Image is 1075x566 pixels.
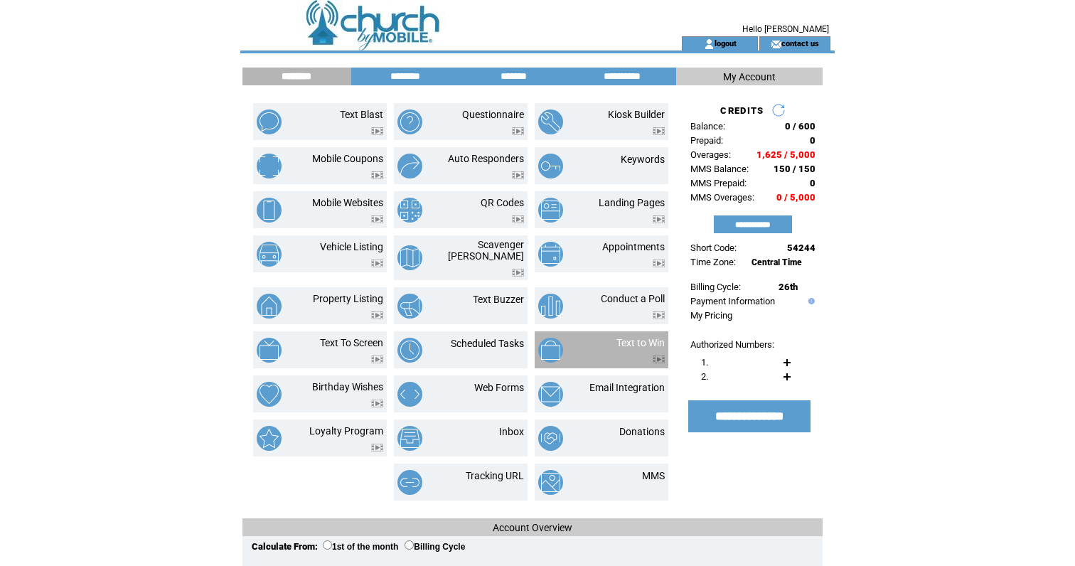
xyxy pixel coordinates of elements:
[538,426,563,451] img: donations.png
[448,239,524,262] a: Scavenger [PERSON_NAME]
[642,470,665,481] a: MMS
[701,371,708,382] span: 2.
[776,192,815,203] span: 0 / 5,000
[653,311,665,319] img: video.png
[312,153,383,164] a: Mobile Coupons
[810,178,815,188] span: 0
[462,109,524,120] a: Questionnaire
[397,382,422,407] img: web-forms.png
[810,135,815,146] span: 0
[589,382,665,393] a: Email Integration
[512,171,524,179] img: video.png
[653,127,665,135] img: video.png
[653,260,665,267] img: video.png
[608,109,665,120] a: Kiosk Builder
[512,127,524,135] img: video.png
[690,310,732,321] a: My Pricing
[779,282,798,292] span: 26th
[771,38,781,50] img: contact_us_icon.gif
[257,382,282,407] img: birthday-wishes.png
[621,154,665,165] a: Keywords
[538,338,563,363] img: text-to-win.png
[601,293,665,304] a: Conduct a Poll
[690,282,741,292] span: Billing Cycle:
[448,153,524,164] a: Auto Responders
[499,426,524,437] a: Inbox
[312,197,383,208] a: Mobile Websites
[720,105,764,116] span: CREDITS
[785,121,815,132] span: 0 / 600
[538,154,563,178] img: keywords.png
[805,298,815,304] img: help.gif
[690,121,725,132] span: Balance:
[257,338,282,363] img: text-to-screen.png
[371,260,383,267] img: video.png
[690,257,736,267] span: Time Zone:
[371,171,383,179] img: video.png
[397,294,422,319] img: text-buzzer.png
[371,215,383,223] img: video.png
[252,541,318,552] span: Calculate From:
[257,198,282,223] img: mobile-websites.png
[690,242,737,253] span: Short Code:
[312,381,383,393] a: Birthday Wishes
[474,382,524,393] a: Web Forms
[690,164,749,174] span: MMS Balance:
[538,294,563,319] img: conduct-a-poll.png
[320,337,383,348] a: Text To Screen
[538,470,563,495] img: mms.png
[781,38,819,48] a: contact us
[397,110,422,134] img: questionnaire.png
[690,149,731,160] span: Overages:
[397,245,422,270] img: scavenger-hunt.png
[257,110,282,134] img: text-blast.png
[690,178,747,188] span: MMS Prepaid:
[466,470,524,481] a: Tracking URL
[704,38,715,50] img: account_icon.gif
[723,71,776,82] span: My Account
[538,110,563,134] img: kiosk-builder.png
[774,164,815,174] span: 150 / 150
[451,338,524,349] a: Scheduled Tasks
[397,338,422,363] img: scheduled-tasks.png
[323,542,398,552] label: 1st of the month
[313,293,383,304] a: Property Listing
[405,542,465,552] label: Billing Cycle
[742,24,829,34] span: Hello [PERSON_NAME]
[397,426,422,451] img: inbox.png
[397,198,422,223] img: qr-codes.png
[371,311,383,319] img: video.png
[371,127,383,135] img: video.png
[653,356,665,363] img: video.png
[397,154,422,178] img: auto-responders.png
[481,197,524,208] a: QR Codes
[323,540,332,550] input: 1st of the month
[538,242,563,267] img: appointments.png
[371,356,383,363] img: video.png
[538,382,563,407] img: email-integration.png
[715,38,737,48] a: logout
[653,215,665,223] img: video.png
[752,257,802,267] span: Central Time
[309,425,383,437] a: Loyalty Program
[619,426,665,437] a: Donations
[473,294,524,305] a: Text Buzzer
[340,109,383,120] a: Text Blast
[616,337,665,348] a: Text to Win
[599,197,665,208] a: Landing Pages
[756,149,815,160] span: 1,625 / 5,000
[602,241,665,252] a: Appointments
[405,540,414,550] input: Billing Cycle
[320,241,383,252] a: Vehicle Listing
[371,400,383,407] img: video.png
[371,444,383,452] img: video.png
[701,357,708,368] span: 1.
[690,192,754,203] span: MMS Overages:
[690,339,774,350] span: Authorized Numbers:
[257,242,282,267] img: vehicle-listing.png
[257,294,282,319] img: property-listing.png
[257,426,282,451] img: loyalty-program.png
[512,215,524,223] img: video.png
[512,269,524,277] img: video.png
[787,242,815,253] span: 54244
